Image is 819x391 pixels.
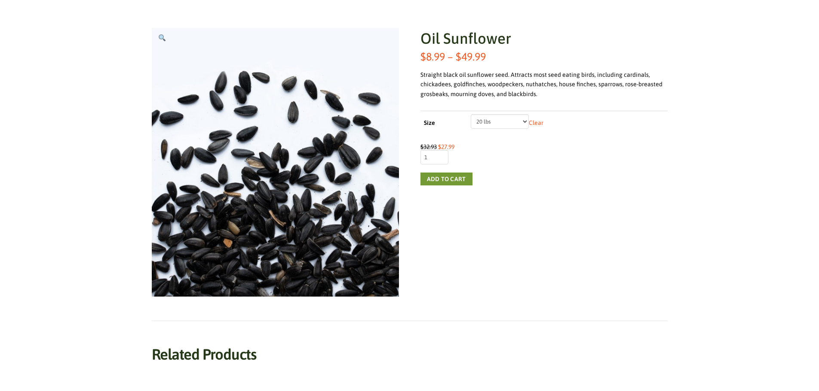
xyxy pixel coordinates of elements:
bdi: 27.99 [438,143,454,150]
span: $ [456,50,461,63]
label: Size [424,118,463,128]
h1: Oil Sunflower [420,28,668,49]
h2: Related products [152,345,668,363]
bdi: 32.93 [420,143,437,150]
span: – [448,50,453,63]
a: Clear options [529,119,543,126]
input: Product quantity [420,150,448,164]
span: $ [420,50,426,63]
div: Straight black oil sunflower seed. Attracts most seed eating birds, including cardinals, chickade... [420,70,668,99]
a: View full-screen image gallery [152,28,172,48]
span: $ [438,143,441,150]
bdi: 49.99 [456,50,486,63]
img: 🔍 [159,34,166,41]
span: $ [420,143,423,150]
bdi: 8.99 [420,50,445,63]
button: Add to cart [420,173,472,185]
